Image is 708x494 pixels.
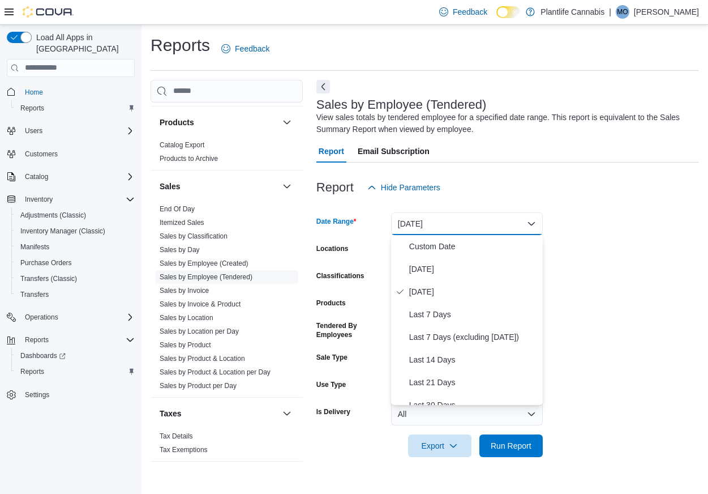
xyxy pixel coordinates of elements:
a: Sales by Product [160,341,211,349]
span: Transfers [16,288,135,301]
h3: Sales by Employee (Tendered) [316,98,487,112]
span: Load All Apps in [GEOGRAPHIC_DATA] [32,32,135,54]
h1: Reports [151,34,210,57]
label: Locations [316,244,349,253]
button: Manifests [11,239,139,255]
a: Sales by Classification [160,232,228,240]
a: Sales by Location [160,314,213,322]
span: Reports [20,104,44,113]
a: Sales by Invoice [160,287,209,295]
span: Home [25,88,43,97]
a: Feedback [217,37,274,60]
span: Inventory Manager (Classic) [20,227,105,236]
span: Export [415,435,465,457]
a: Sales by Invoice & Product [160,300,241,308]
a: Adjustments (Classic) [16,208,91,222]
p: | [609,5,611,19]
button: Settings [2,386,139,403]
button: Reports [20,333,53,347]
div: Products [151,138,303,170]
span: Users [25,126,42,135]
button: Export [408,435,471,457]
label: Use Type [316,380,346,389]
a: Dashboards [16,349,70,363]
h3: Products [160,117,194,128]
a: Reports [16,101,49,115]
a: Products to Archive [160,155,218,163]
span: Reports [20,333,135,347]
a: Manifests [16,240,54,254]
span: Transfers [20,290,49,299]
a: Catalog Export [160,141,204,149]
span: Sales by Location [160,313,213,322]
button: Customers [2,146,139,162]
span: Manifests [16,240,135,254]
span: Reports [20,367,44,376]
span: End Of Day [160,205,195,214]
button: [DATE] [391,212,543,235]
span: Inventory [20,193,135,206]
label: Products [316,299,346,308]
a: Settings [20,388,54,402]
a: Customers [20,147,62,161]
a: Dashboards [11,348,139,364]
span: Tax Details [160,432,193,441]
span: Last 7 Days (excluding [DATE]) [409,330,538,344]
div: Sales [151,202,303,397]
a: Sales by Product & Location per Day [160,368,271,376]
a: Sales by Product per Day [160,382,237,390]
span: Transfers (Classic) [20,274,77,283]
span: Sales by Product per Day [160,381,237,390]
span: Transfers (Classic) [16,272,135,286]
span: Purchase Orders [16,256,135,270]
button: Operations [20,310,63,324]
button: Inventory [20,193,57,206]
a: Tax Details [160,432,193,440]
button: Inventory [2,191,139,207]
div: Taxes [151,429,303,461]
span: Dashboards [20,351,66,360]
span: Reports [16,365,135,378]
span: Sales by Product & Location per Day [160,368,271,377]
span: Itemized Sales [160,218,204,227]
span: Sales by Invoice & Product [160,300,241,309]
span: Customers [20,147,135,161]
span: Customers [25,150,58,159]
button: Products [280,116,294,129]
button: Users [2,123,139,139]
label: Tendered By Employees [316,321,387,339]
span: Inventory [25,195,53,204]
h3: Report [316,181,354,194]
button: Transfers (Classic) [11,271,139,287]
span: Catalog [20,170,135,184]
a: Home [20,86,48,99]
button: Catalog [20,170,53,184]
div: Micah Organ [616,5,629,19]
span: Sales by Employee (Tendered) [160,272,252,282]
span: Manifests [20,242,49,252]
span: Last 30 Days [409,398,538,412]
span: Home [20,85,135,99]
button: Operations [2,309,139,325]
span: Sales by Invoice [160,286,209,295]
button: Sales [160,181,278,192]
span: Purchase Orders [20,258,72,267]
a: Transfers [16,288,53,301]
span: Last 7 Days [409,308,538,321]
a: Itemized Sales [160,219,204,227]
a: Sales by Employee (Tendered) [160,273,252,281]
label: Is Delivery [316,407,350,416]
span: Sales by Classification [160,232,228,241]
span: Last 14 Days [409,353,538,367]
span: Custom Date [409,240,538,253]
span: Inventory Manager (Classic) [16,224,135,238]
p: [PERSON_NAME] [634,5,699,19]
a: Purchase Orders [16,256,76,270]
button: Reports [11,100,139,116]
h3: Sales [160,181,181,192]
label: Classifications [316,271,364,280]
button: Hide Parameters [363,176,445,199]
span: [DATE] [409,262,538,276]
span: Dashboards [16,349,135,363]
